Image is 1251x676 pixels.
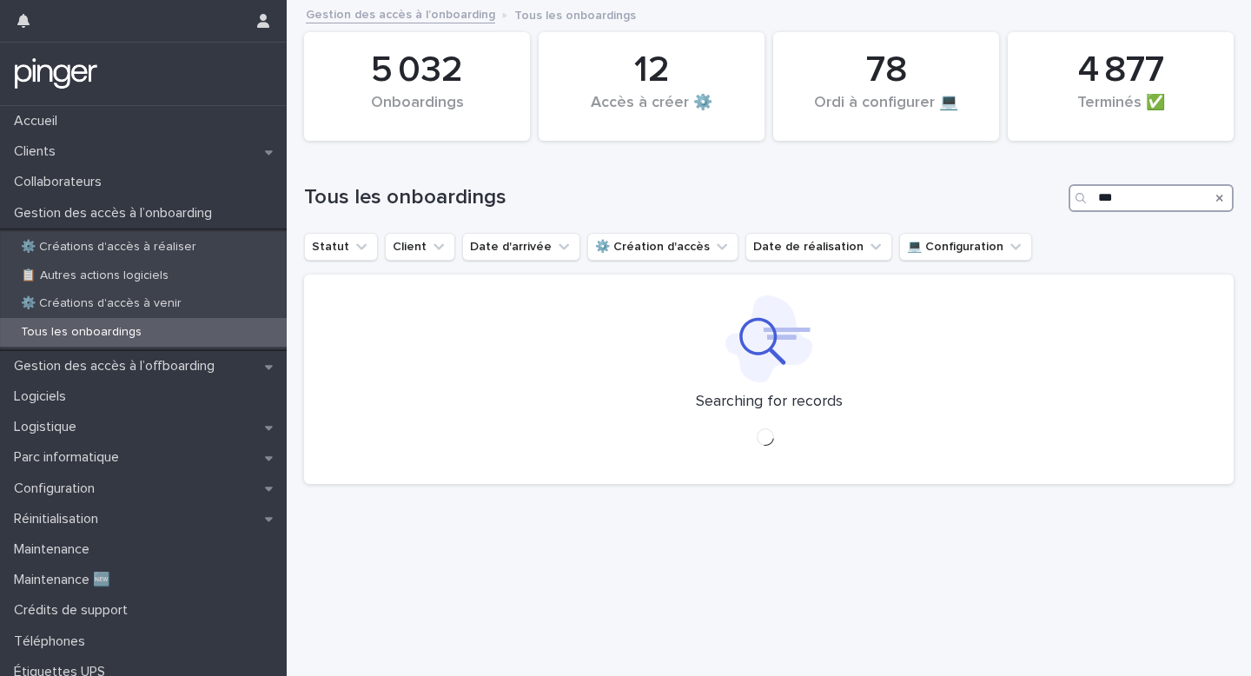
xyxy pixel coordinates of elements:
button: ⚙️ Création d'accès [587,233,738,261]
button: Client [385,233,455,261]
p: Parc informatique [7,449,133,466]
input: Search [1069,184,1234,212]
p: Configuration [7,480,109,497]
button: Date de réalisation [745,233,892,261]
h1: Tous les onboardings [304,185,1062,210]
p: Crédits de support [7,602,142,619]
div: 5 032 [334,49,500,92]
button: Statut [304,233,378,261]
p: Logiciels [7,388,80,405]
a: Gestion des accès à l’onboarding [306,3,495,23]
p: Logistique [7,419,90,435]
div: 78 [803,49,970,92]
p: Maintenance [7,541,103,558]
p: Maintenance 🆕 [7,572,124,588]
p: Accueil [7,113,71,129]
img: mTgBEunGTSyRkCgitkcU [14,56,98,91]
p: 📋 Autres actions logiciels [7,268,182,283]
div: Terminés ✅ [1037,94,1204,130]
button: Date d'arrivée [462,233,580,261]
p: Tous les onboardings [514,4,636,23]
p: Gestion des accès à l’offboarding [7,358,228,374]
p: Réinitialisation [7,511,112,527]
div: Ordi à configurer 💻 [803,94,970,130]
p: Gestion des accès à l’onboarding [7,205,226,222]
p: Tous les onboardings [7,325,156,340]
div: Onboardings [334,94,500,130]
div: 12 [568,49,735,92]
p: ⚙️ Créations d'accès à venir [7,296,195,311]
p: Téléphones [7,633,99,650]
p: Collaborateurs [7,174,116,190]
p: Clients [7,143,69,160]
p: Searching for records [696,393,843,412]
button: 💻 Configuration [899,233,1032,261]
div: 4 877 [1037,49,1204,92]
div: Accès à créer ⚙️ [568,94,735,130]
p: ⚙️ Créations d'accès à réaliser [7,240,210,255]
